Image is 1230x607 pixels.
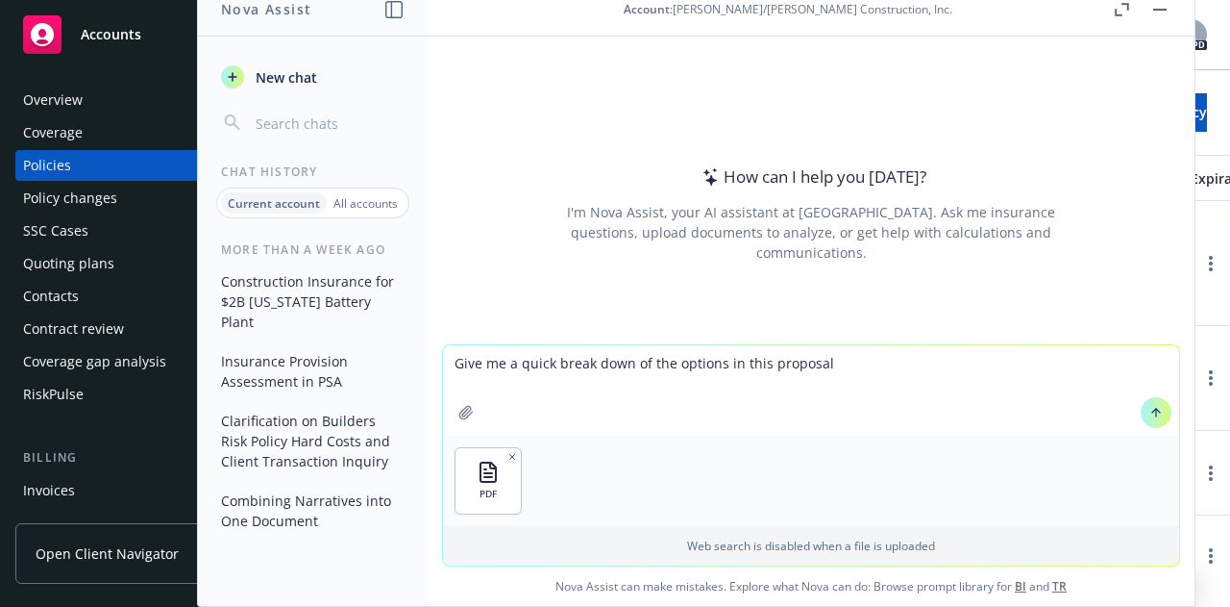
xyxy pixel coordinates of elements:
[198,241,428,258] div: More than a week ago
[15,117,254,148] a: Coverage
[697,164,926,190] div: How can I help you [DATE]?
[213,345,412,397] button: Insurance Provision Assessment in PSA
[15,448,254,468] div: Billing
[252,67,317,88] span: New chat
[624,1,670,17] span: Account
[1015,578,1026,594] a: BI
[15,215,254,246] a: SSC Cases
[15,248,254,279] a: Quoting plans
[1199,462,1222,485] a: more
[81,27,141,42] span: Accounts
[15,475,254,506] a: Invoices
[23,215,88,246] div: SSC Cases
[1052,578,1067,594] a: TR
[1199,252,1222,275] a: more
[213,405,412,477] button: Clarification on Builders Risk Policy Hard Costs and Client Transaction Inquiry
[15,183,254,214] a: Policy changes
[15,281,254,312] a: Contacts
[23,85,83,115] div: Overview
[15,379,254,410] a: RiskPulse
[1199,544,1222,568] a: more
[23,281,79,312] div: Contacts
[23,248,114,279] div: Quoting plans
[15,314,254,344] a: Contract review
[455,538,1168,554] p: Web search is disabled when a file is uploaded
[23,475,75,506] div: Invoices
[228,195,320,212] p: Current account
[15,8,254,62] a: Accounts
[23,379,84,410] div: RiskPulse
[480,488,497,500] span: PDF
[333,195,398,212] p: All accounts
[624,1,952,17] div: : [PERSON_NAME]/[PERSON_NAME] Construction, Inc.
[23,346,166,377] div: Coverage gap analysis
[435,567,1187,606] span: Nova Assist can make mistakes. Explore what Nova can do: Browse prompt library for and
[213,266,412,338] button: Construction Insurance for $2B [US_STATE] Battery Plant
[23,150,71,181] div: Policies
[443,345,1179,436] textarea: Give me a quick break down of the options in this proposal
[455,448,521,514] button: PDF
[15,150,254,181] a: Policies
[23,117,83,148] div: Coverage
[541,202,1081,263] div: I'm Nova Assist, your AI assistant at [GEOGRAPHIC_DATA]. Ask me insurance questions, upload docum...
[213,60,412,94] button: New chat
[15,85,254,115] a: Overview
[36,544,179,564] span: Open Client Navigator
[198,164,428,180] div: Chat History
[213,485,412,537] button: Combining Narratives into One Document
[252,110,405,137] input: Search chats
[1199,367,1222,390] a: more
[15,346,254,377] a: Coverage gap analysis
[23,183,117,214] div: Policy changes
[23,314,124,344] div: Contract review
